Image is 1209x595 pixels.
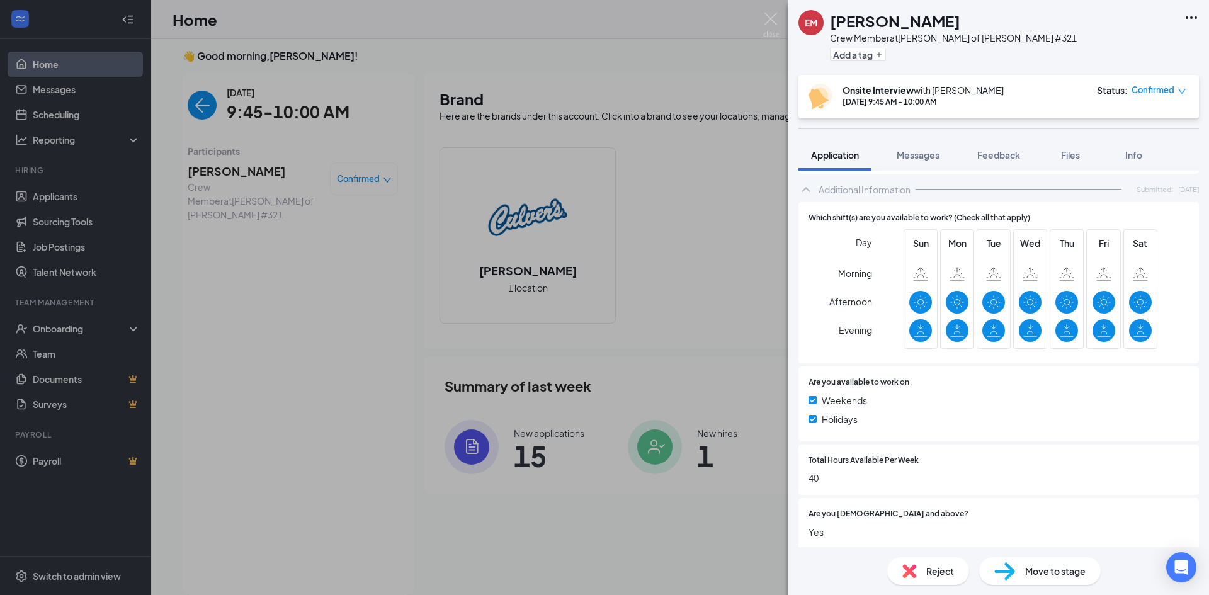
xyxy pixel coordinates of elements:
span: Afternoon [829,290,872,313]
span: Reject [926,564,954,578]
span: Feedback [977,149,1020,161]
span: Total Hours Available Per Week [809,455,919,467]
svg: Plus [875,51,883,59]
span: Yes [809,525,1189,539]
span: Tue [982,236,1005,250]
span: 40 [809,471,1189,485]
span: Sat [1129,236,1152,250]
div: with [PERSON_NAME] [843,84,1004,96]
span: down [1178,87,1186,96]
span: Morning [838,262,872,285]
svg: ChevronUp [798,182,814,197]
b: Onsite Interview [843,84,914,96]
div: Crew Member at [PERSON_NAME] of [PERSON_NAME] #321 [830,31,1077,44]
span: Are you available to work on [809,377,909,388]
div: [DATE] 9:45 AM - 10:00 AM [843,96,1004,107]
svg: Ellipses [1184,10,1199,25]
h1: [PERSON_NAME] [830,10,960,31]
span: [DATE] [1178,184,1199,195]
span: Which shift(s) are you available to work? (Check all that apply) [809,212,1030,224]
span: Wed [1019,236,1042,250]
span: Confirmed [1132,84,1174,96]
span: Day [856,235,872,249]
span: Evening [839,319,872,341]
button: PlusAdd a tag [830,48,886,61]
span: Mon [946,236,968,250]
span: Messages [897,149,939,161]
span: Move to stage [1025,564,1086,578]
span: Thu [1055,236,1078,250]
span: Holidays [822,412,858,426]
span: Application [811,149,859,161]
span: Are you [DEMOGRAPHIC_DATA] and above? [809,508,968,520]
div: EM [805,16,817,29]
div: Additional Information [819,183,911,196]
div: Open Intercom Messenger [1166,552,1196,582]
div: Status : [1097,84,1128,96]
span: Info [1125,149,1142,161]
span: Files [1061,149,1080,161]
span: Weekends [822,394,867,407]
span: Submitted: [1137,184,1173,195]
span: Sun [909,236,932,250]
span: Fri [1093,236,1115,250]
